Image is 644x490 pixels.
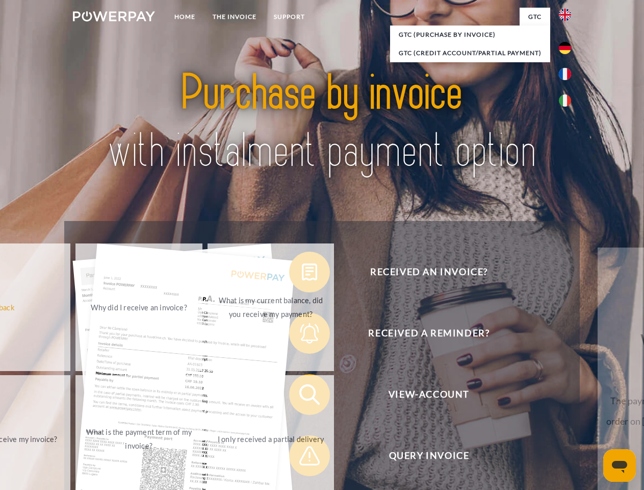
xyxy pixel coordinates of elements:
[559,94,571,107] img: it
[304,374,554,415] span: View-Account
[214,432,328,446] div: I only received a partial delivery
[559,68,571,80] img: fr
[289,374,554,415] button: View-Account
[289,435,554,476] button: Query Invoice
[304,435,554,476] span: Query Invoice
[82,300,196,314] div: Why did I receive an invoice?
[97,49,547,195] img: title-powerpay_en.svg
[390,26,550,44] a: GTC (Purchase by invoice)
[82,425,196,453] div: What is the payment term of my invoice?
[214,293,328,321] div: What is my current balance, did you receive my payment?
[265,8,314,26] a: Support
[208,243,334,371] a: What is my current balance, did you receive my payment?
[603,449,636,482] iframe: Button to launch messaging window
[559,42,571,54] img: de
[166,8,204,26] a: Home
[390,44,550,62] a: GTC (Credit account/partial payment)
[520,8,550,26] a: GTC
[559,9,571,21] img: en
[204,8,265,26] a: THE INVOICE
[73,11,155,21] img: logo-powerpay-white.svg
